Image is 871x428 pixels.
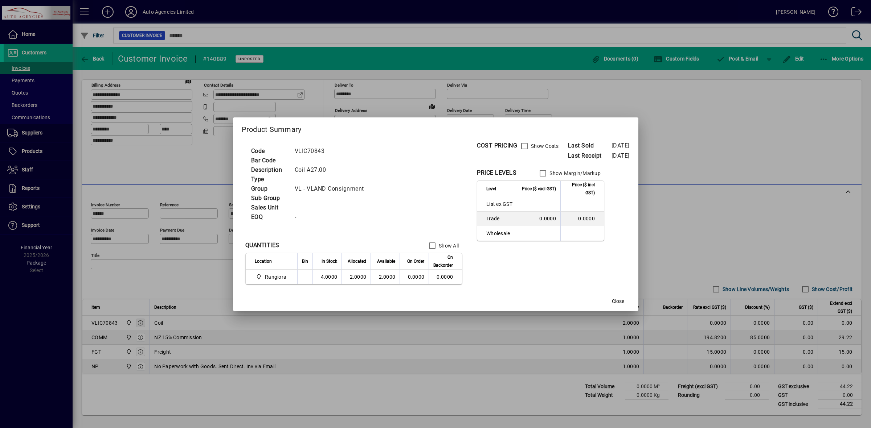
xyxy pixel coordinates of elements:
[255,257,272,265] span: Location
[265,273,286,281] span: Rangiora
[522,185,556,193] span: Price ($ excl GST)
[433,253,453,269] span: On Backorder
[486,200,512,208] span: List ex GST
[486,185,496,193] span: Level
[477,141,517,150] div: COST PRICING
[248,194,291,203] td: Sub Group
[248,175,291,184] td: Type
[248,156,291,165] td: Bar Code
[529,142,559,150] label: Show Costs
[408,274,425,280] span: 0.0000
[248,212,291,222] td: EOQ
[486,230,512,237] span: Wholesale
[568,151,612,160] span: Last Receipt
[255,273,290,281] span: Rangiora
[377,257,395,265] span: Available
[548,170,601,177] label: Show Margin/Markup
[248,203,291,212] td: Sales Unit
[291,184,373,194] td: VL - VLAND Consignment
[248,184,291,194] td: Group
[245,241,279,250] div: QUANTITIES
[291,165,373,175] td: Coil A27.00
[517,212,560,226] td: 0.0000
[486,215,512,222] span: Trade
[565,181,595,197] span: Price ($ incl GST)
[560,212,604,226] td: 0.0000
[302,257,308,265] span: Bin
[568,141,612,150] span: Last Sold
[371,270,400,284] td: 2.0000
[248,146,291,156] td: Code
[612,142,630,149] span: [DATE]
[612,152,630,159] span: [DATE]
[348,257,366,265] span: Allocated
[312,270,342,284] td: 4.0000
[612,298,624,305] span: Close
[233,117,638,138] h2: Product Summary
[248,165,291,175] td: Description
[322,257,337,265] span: In Stock
[291,212,373,222] td: -
[342,270,371,284] td: 2.0000
[606,295,630,308] button: Close
[291,146,373,156] td: VLIC70843
[437,242,459,249] label: Show All
[429,270,462,284] td: 0.0000
[477,169,516,177] div: PRICE LEVELS
[407,257,424,265] span: On Order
